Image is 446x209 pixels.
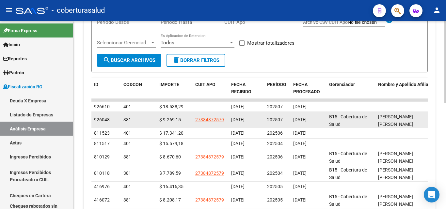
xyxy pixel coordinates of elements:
[267,171,283,176] span: 202504
[123,117,131,122] span: 381
[327,78,375,99] datatable-header-cell: Gerenciador
[159,82,179,87] span: IMPORTE
[231,104,245,109] span: [DATE]
[267,197,283,202] span: 202505
[293,117,307,122] span: [DATE]
[121,78,144,99] datatable-header-cell: CODCON
[94,117,110,122] span: 926048
[378,82,434,87] span: Nombre y Apellido Afiliado
[424,187,439,202] div: Open Intercom Messenger
[303,20,348,25] span: Archivo CSV CUIT Apo
[329,82,355,87] span: Gerenciador
[378,114,413,127] span: [PERSON_NAME] [PERSON_NAME]
[329,151,367,164] span: B15 - Cobertura de Salud
[378,151,413,164] span: [PERSON_NAME] [PERSON_NAME]
[193,78,229,99] datatable-header-cell: CUIT APO
[433,6,441,14] mat-icon: person
[157,78,193,99] datatable-header-cell: IMPORTE
[329,167,367,180] span: B15 - Cobertura de Salud
[267,184,283,189] span: 202505
[267,130,283,136] span: 202506
[94,130,110,136] span: 811523
[94,154,110,159] span: 810129
[94,82,98,87] span: ID
[378,167,413,180] span: [PERSON_NAME] [PERSON_NAME]
[97,40,150,46] span: Seleccionar Gerenciador
[94,197,110,202] span: 416072
[231,130,245,136] span: [DATE]
[267,141,283,146] span: 202504
[231,82,251,95] span: FECHA RECIBIDO
[94,104,110,109] span: 926610
[329,114,367,127] span: B15 - Cobertura de Salud
[159,197,181,202] span: $ 8.208,17
[231,171,245,176] span: [DATE]
[267,117,283,122] span: 202507
[293,171,307,176] span: [DATE]
[159,184,183,189] span: $ 16.416,35
[159,117,181,122] span: $ 9.269,15
[5,6,13,14] mat-icon: menu
[231,154,245,159] span: [DATE]
[293,82,320,95] span: FECHA PROCESADO
[91,78,121,99] datatable-header-cell: ID
[3,83,42,90] span: Fiscalización RG
[293,154,307,159] span: [DATE]
[293,197,307,202] span: [DATE]
[159,104,183,109] span: $ 18.538,29
[3,69,24,76] span: Padrón
[172,57,219,63] span: Borrar Filtros
[123,82,142,87] span: CODCON
[195,117,224,122] span: 27384872579
[264,78,291,99] datatable-header-cell: PERÍODO
[123,184,131,189] span: 401
[291,78,327,99] datatable-header-cell: FECHA PROCESADO
[293,104,307,109] span: [DATE]
[195,171,224,176] span: 27384872579
[159,171,181,176] span: $ 7.789,59
[231,141,245,146] span: [DATE]
[97,54,161,67] button: Buscar Archivos
[348,20,385,25] input: Archivo CSV CUIT Apo
[94,184,110,189] span: 416976
[3,41,20,48] span: Inicio
[94,141,110,146] span: 811517
[231,184,245,189] span: [DATE]
[375,78,441,99] datatable-header-cell: Nombre y Apellido Afiliado
[229,78,264,99] datatable-header-cell: FECHA RECIBIDO
[3,55,27,62] span: Reportes
[195,154,224,159] span: 27384872579
[172,56,180,64] mat-icon: delete
[293,141,307,146] span: [DATE]
[293,184,307,189] span: [DATE]
[231,197,245,202] span: [DATE]
[123,141,131,146] span: 401
[123,197,131,202] span: 381
[161,40,174,46] span: Todos
[267,154,283,159] span: 202506
[123,130,131,136] span: 401
[231,117,245,122] span: [DATE]
[267,82,286,87] span: PERÍODO
[103,56,111,64] mat-icon: search
[159,154,181,159] span: $ 8.670,60
[378,194,413,207] span: [PERSON_NAME] [PERSON_NAME]
[293,130,307,136] span: [DATE]
[247,39,295,47] span: Mostrar totalizadores
[52,3,105,18] span: - coberturasalud
[94,171,110,176] span: 810118
[123,154,131,159] span: 381
[329,194,367,207] span: B15 - Cobertura de Salud
[159,130,183,136] span: $ 17.341,20
[123,104,131,109] span: 401
[195,197,224,202] span: 27384872579
[195,82,215,87] span: CUIT APO
[167,54,225,67] button: Borrar Filtros
[267,104,283,109] span: 202507
[123,171,131,176] span: 381
[159,141,183,146] span: $ 15.579,18
[103,57,155,63] span: Buscar Archivos
[3,27,37,34] span: Firma Express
